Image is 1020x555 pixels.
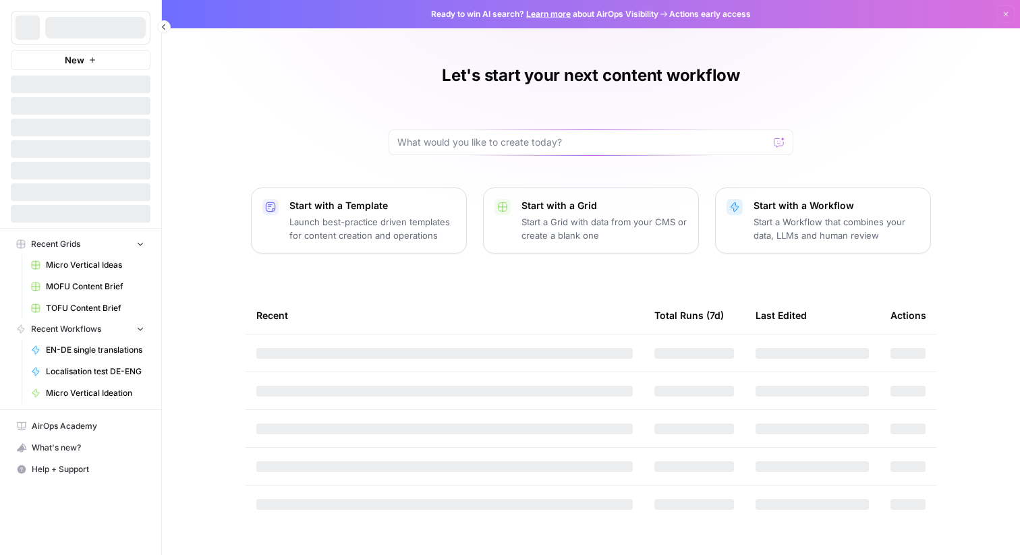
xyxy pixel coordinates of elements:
[46,259,144,271] span: Micro Vertical Ideas
[715,187,931,254] button: Start with a WorkflowStart a Workflow that combines your data, LLMs and human review
[754,215,919,242] p: Start a Workflow that combines your data, LLMs and human review
[31,238,80,250] span: Recent Grids
[11,50,150,70] button: New
[32,463,144,475] span: Help + Support
[46,281,144,293] span: MOFU Content Brief
[25,254,150,276] a: Micro Vertical Ideas
[397,136,768,149] input: What would you like to create today?
[526,9,571,19] a: Learn more
[890,297,926,334] div: Actions
[25,382,150,404] a: Micro Vertical Ideation
[256,297,633,334] div: Recent
[25,276,150,297] a: MOFU Content Brief
[289,199,455,212] p: Start with a Template
[654,297,724,334] div: Total Runs (7d)
[46,387,144,399] span: Micro Vertical Ideation
[46,366,144,378] span: Localisation test DE-ENG
[31,323,101,335] span: Recent Workflows
[65,53,84,67] span: New
[46,302,144,314] span: TOFU Content Brief
[11,415,150,437] a: AirOps Academy
[521,215,687,242] p: Start a Grid with data from your CMS or create a blank one
[11,459,150,480] button: Help + Support
[11,438,150,458] div: What's new?
[25,339,150,361] a: EN-DE single translations
[431,8,658,20] span: Ready to win AI search? about AirOps Visibility
[756,297,807,334] div: Last Edited
[521,199,687,212] p: Start with a Grid
[25,361,150,382] a: Localisation test DE-ENG
[289,215,455,242] p: Launch best-practice driven templates for content creation and operations
[25,297,150,319] a: TOFU Content Brief
[669,8,751,20] span: Actions early access
[251,187,467,254] button: Start with a TemplateLaunch best-practice driven templates for content creation and operations
[11,437,150,459] button: What's new?
[483,187,699,254] button: Start with a GridStart a Grid with data from your CMS or create a blank one
[442,65,740,86] h1: Let's start your next content workflow
[754,199,919,212] p: Start with a Workflow
[32,420,144,432] span: AirOps Academy
[11,319,150,339] button: Recent Workflows
[46,344,144,356] span: EN-DE single translations
[11,234,150,254] button: Recent Grids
